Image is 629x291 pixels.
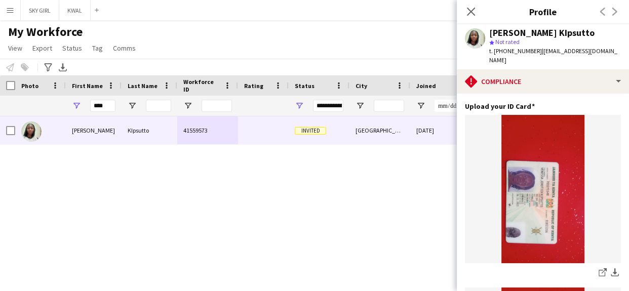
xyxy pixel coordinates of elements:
[8,44,22,53] span: View
[8,24,83,39] span: My Workforce
[489,47,617,64] span: | [EMAIL_ADDRESS][DOMAIN_NAME]
[495,38,520,46] span: Not rated
[356,82,367,90] span: City
[410,116,471,144] div: [DATE]
[90,100,115,112] input: First Name Filter Input
[416,101,425,110] button: Open Filter Menu
[183,78,220,93] span: Workforce ID
[62,44,82,53] span: Status
[183,101,192,110] button: Open Filter Menu
[57,61,69,73] app-action-btn: Export XLSX
[457,69,629,94] div: Compliance
[457,5,629,18] h3: Profile
[416,82,436,90] span: Joined
[489,28,595,37] div: [PERSON_NAME] KIpsutto
[465,102,535,111] h3: Upload your ID Card
[202,100,232,112] input: Workforce ID Filter Input
[59,1,91,20] button: KWAL
[146,100,171,112] input: Last Name Filter Input
[177,116,238,144] div: 41559573
[72,101,81,110] button: Open Filter Menu
[122,116,177,144] div: KIpsutto
[128,82,158,90] span: Last Name
[465,115,621,263] img: IMG-20250319-WA0031.jpg
[295,82,314,90] span: Status
[72,82,103,90] span: First Name
[32,44,52,53] span: Export
[21,121,42,142] img: venessa KIpsutto
[58,41,86,55] a: Status
[66,116,122,144] div: [PERSON_NAME]
[42,61,54,73] app-action-btn: Advanced filters
[349,116,410,144] div: [GEOGRAPHIC_DATA]
[489,47,542,55] span: t. [PHONE_NUMBER]
[21,1,59,20] button: SKY GIRL
[244,82,263,90] span: Rating
[109,41,140,55] a: Comms
[128,101,137,110] button: Open Filter Menu
[374,100,404,112] input: City Filter Input
[113,44,136,53] span: Comms
[435,100,465,112] input: Joined Filter Input
[4,41,26,55] a: View
[295,101,304,110] button: Open Filter Menu
[356,101,365,110] button: Open Filter Menu
[92,44,103,53] span: Tag
[28,41,56,55] a: Export
[21,82,38,90] span: Photo
[88,41,107,55] a: Tag
[295,127,326,135] span: Invited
